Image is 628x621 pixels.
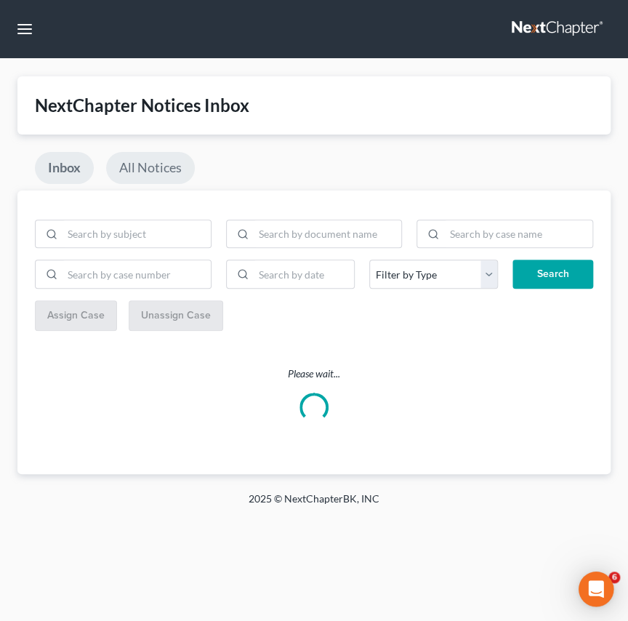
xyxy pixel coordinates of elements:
[579,572,613,606] div: Open Intercom Messenger
[254,220,402,248] input: Search by document name
[512,260,593,289] button: Search
[444,220,592,248] input: Search by case name
[608,572,620,583] span: 6
[106,152,195,184] a: All Notices
[52,492,576,518] div: 2025 © NextChapterBK, INC
[63,260,211,288] input: Search by case number
[35,152,94,184] a: Inbox
[63,220,211,248] input: Search by subject
[254,260,354,288] input: Search by date
[17,366,611,381] p: Please wait...
[35,94,593,117] div: NextChapter Notices Inbox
